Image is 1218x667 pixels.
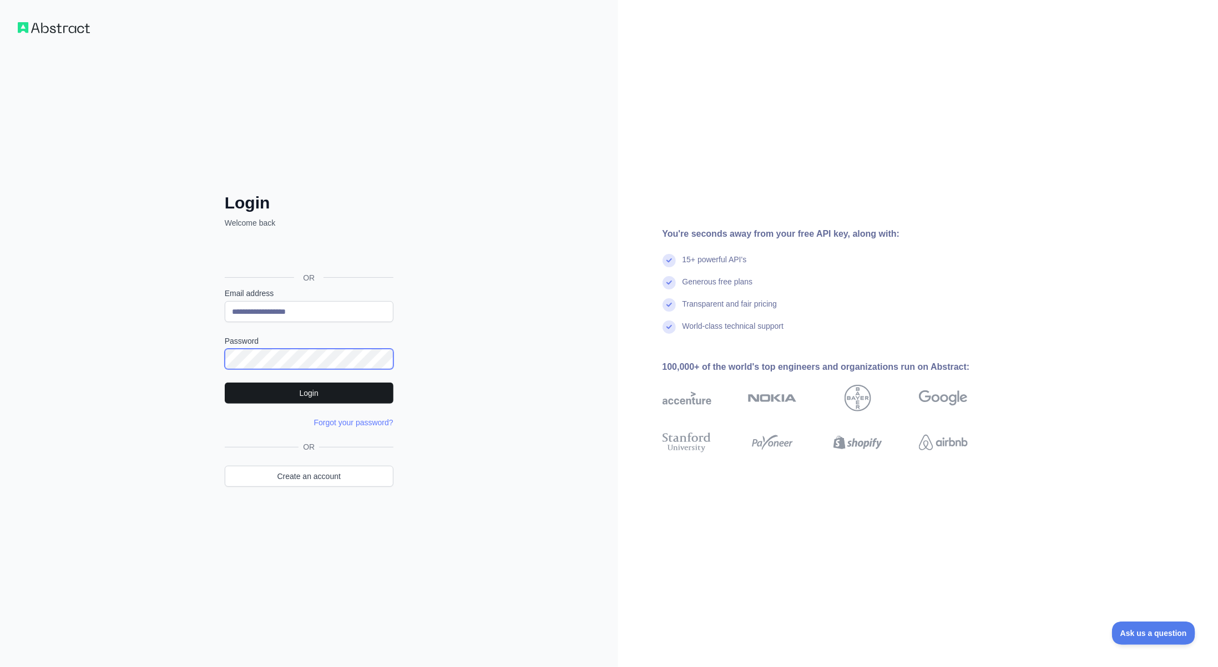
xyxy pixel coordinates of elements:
[225,193,393,213] h2: Login
[683,254,747,276] div: 15+ powerful API's
[225,383,393,404] button: Login
[663,430,711,455] img: stanford university
[683,298,777,320] div: Transparent and fair pricing
[219,241,397,265] iframe: Tlačidlo Prihlásiť sa účtom Google
[845,385,871,411] img: bayer
[748,430,797,455] img: payoneer
[663,254,676,267] img: check mark
[683,320,784,343] div: World-class technical support
[663,385,711,411] img: accenture
[18,22,90,33] img: Workflow
[663,360,1003,374] div: 100,000+ of the world's top engineers and organizations run on Abstract:
[919,385,968,411] img: google
[663,320,676,334] img: check mark
[225,288,393,299] label: Email address
[294,272,324,283] span: OR
[663,227,1003,241] div: You're seconds away from your free API key, along with:
[1112,622,1196,645] iframe: Toggle Customer Support
[663,276,676,289] img: check mark
[225,466,393,487] a: Create an account
[833,430,882,455] img: shopify
[663,298,676,312] img: check mark
[748,385,797,411] img: nokia
[225,217,393,228] p: Welcome back
[225,335,393,347] label: Password
[299,441,319,452] span: OR
[683,276,753,298] div: Generous free plans
[314,418,393,427] a: Forgot your password?
[919,430,968,455] img: airbnb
